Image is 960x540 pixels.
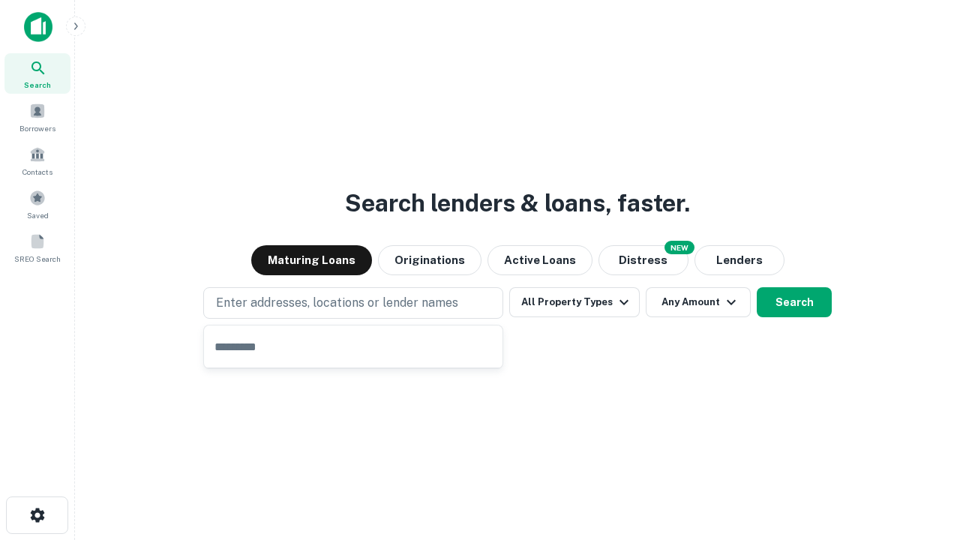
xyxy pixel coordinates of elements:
span: Borrowers [19,122,55,134]
button: All Property Types [509,287,640,317]
button: Search distressed loans with lien and other non-mortgage details. [598,245,688,275]
button: Active Loans [487,245,592,275]
a: SREO Search [4,227,70,268]
button: Search [757,287,832,317]
button: Lenders [694,245,784,275]
button: Enter addresses, locations or lender names [203,287,503,319]
p: Enter addresses, locations or lender names [216,294,458,312]
img: capitalize-icon.png [24,12,52,42]
span: Search [24,79,51,91]
span: SREO Search [14,253,61,265]
button: Maturing Loans [251,245,372,275]
a: Contacts [4,140,70,181]
iframe: Chat Widget [885,420,960,492]
a: Borrowers [4,97,70,137]
h3: Search lenders & loans, faster. [345,185,690,221]
a: Search [4,53,70,94]
button: Any Amount [646,287,751,317]
span: Contacts [22,166,52,178]
button: Originations [378,245,481,275]
span: Saved [27,209,49,221]
div: NEW [664,241,694,254]
a: Saved [4,184,70,224]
